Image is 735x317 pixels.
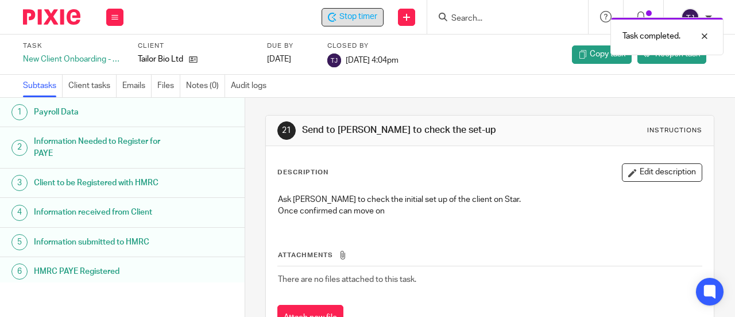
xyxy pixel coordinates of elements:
p: Task completed. [622,30,680,42]
p: Ask [PERSON_NAME] to check the initial set up of the client on Star. [278,194,702,205]
p: Description [277,168,328,177]
h1: Information submitted to HMRC [34,234,167,251]
h1: HMRC PAYE Registered [34,263,167,280]
label: Task [23,41,123,51]
div: [DATE] [267,54,313,65]
div: 2 [11,140,28,156]
label: Due by [267,41,313,51]
div: 3 [11,175,28,191]
span: [DATE] 4:04pm [346,56,399,64]
p: Tailor Bio Ltd [138,54,183,65]
div: Tailor Bio Ltd - New Client Onboarding - Payroll Paycircle [322,8,384,26]
div: 21 [277,121,296,140]
span: Stop timer [339,11,377,23]
button: Edit description [622,163,702,182]
img: svg%3E [327,54,341,67]
img: Pixie [23,9,80,25]
label: Client [138,41,253,51]
a: Emails [122,75,152,97]
div: 1 [11,104,28,120]
span: Attachments [278,252,333,258]
div: Instructions [647,126,702,135]
h1: Information received from Client [34,204,167,221]
a: Audit logs [231,75,272,97]
div: 4 [11,205,28,221]
a: Subtasks [23,75,63,97]
div: 6 [11,263,28,280]
label: Closed by [327,41,399,51]
div: 5 [11,234,28,250]
img: svg%3E [681,8,699,26]
a: Files [157,75,180,97]
a: Notes (0) [186,75,225,97]
p: Once confirmed can move on [278,205,702,217]
h1: Client to be Registered with HMRC [34,174,167,192]
span: There are no files attached to this task. [278,276,416,284]
a: Client tasks [68,75,117,97]
div: New Client Onboarding - Payroll Paycircle [23,54,123,65]
h1: Send to [PERSON_NAME] to check the set-up [302,124,514,136]
h1: Payroll Data [34,104,167,121]
h1: Information Needed to Register for PAYE [34,133,167,162]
